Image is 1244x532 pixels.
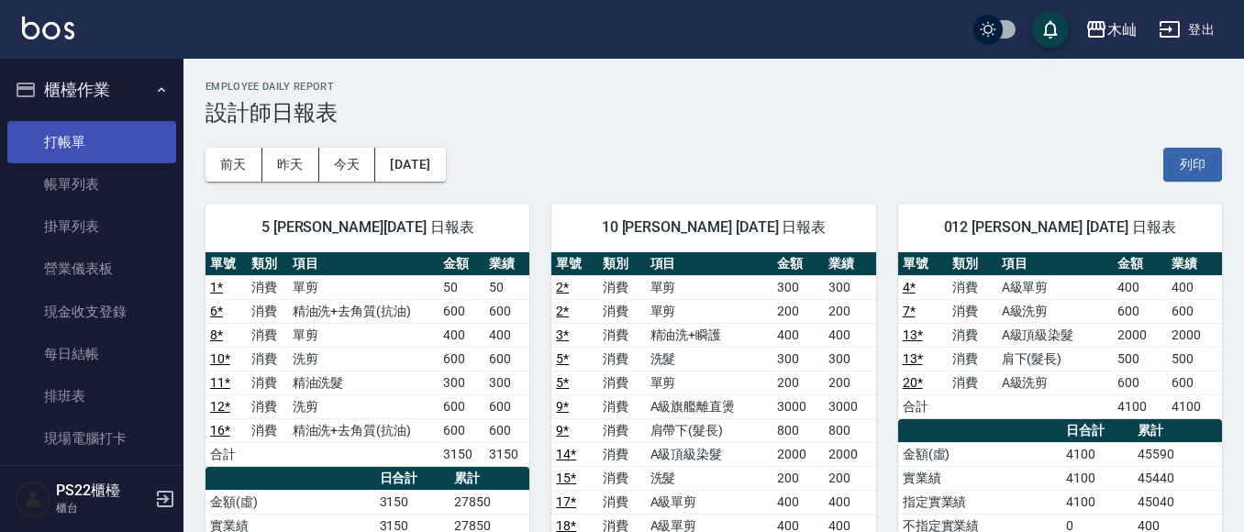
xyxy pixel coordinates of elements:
[997,252,1113,276] th: 項目
[573,218,853,237] span: 10 [PERSON_NAME] [DATE] 日報表
[1133,442,1222,466] td: 45590
[948,347,997,371] td: 消費
[439,323,483,347] td: 400
[1133,419,1222,443] th: 累計
[772,275,824,299] td: 300
[598,323,645,347] td: 消費
[247,323,288,347] td: 消費
[7,417,176,460] a: 現場電腦打卡
[1167,371,1222,394] td: 600
[772,323,824,347] td: 400
[646,418,772,442] td: 肩帶下(髮長)
[439,275,483,299] td: 50
[898,442,1061,466] td: 金額(虛)
[824,275,875,299] td: 300
[997,371,1113,394] td: A級洗剪
[7,333,176,375] a: 每日結帳
[948,252,997,276] th: 類別
[247,394,288,418] td: 消費
[948,323,997,347] td: 消費
[898,394,948,418] td: 合計
[824,418,875,442] td: 800
[484,394,529,418] td: 600
[824,371,875,394] td: 200
[288,275,439,299] td: 單剪
[1167,323,1222,347] td: 2000
[288,299,439,323] td: 精油洗+去角質(抗油)
[484,347,529,371] td: 600
[824,490,875,514] td: 400
[484,299,529,323] td: 600
[450,467,529,491] th: 累計
[375,148,445,182] button: [DATE]
[646,466,772,490] td: 洗髮
[288,371,439,394] td: 精油洗髮
[824,252,875,276] th: 業績
[288,347,439,371] td: 洗剪
[484,371,529,394] td: 300
[247,418,288,442] td: 消費
[484,418,529,442] td: 600
[948,299,997,323] td: 消費
[598,252,645,276] th: 類別
[646,347,772,371] td: 洗髮
[772,442,824,466] td: 2000
[1032,11,1069,48] button: save
[247,299,288,323] td: 消費
[7,66,176,114] button: 櫃檯作業
[7,291,176,333] a: 現金收支登錄
[646,275,772,299] td: 單剪
[484,442,529,466] td: 3150
[228,218,507,237] span: 5 [PERSON_NAME][DATE] 日報表
[997,323,1113,347] td: A級頂級染髮
[898,466,1061,490] td: 實業績
[598,371,645,394] td: 消費
[598,466,645,490] td: 消費
[920,218,1200,237] span: 012 [PERSON_NAME] [DATE] 日報表
[484,275,529,299] td: 50
[598,299,645,323] td: 消費
[288,252,439,276] th: 項目
[1167,275,1222,299] td: 400
[598,418,645,442] td: 消費
[375,490,450,514] td: 3150
[1167,299,1222,323] td: 600
[1167,394,1222,418] td: 4100
[598,275,645,299] td: 消費
[288,394,439,418] td: 洗剪
[205,442,247,466] td: 合計
[772,394,824,418] td: 3000
[450,490,529,514] td: 27850
[1113,347,1168,371] td: 500
[1113,299,1168,323] td: 600
[1113,323,1168,347] td: 2000
[1113,371,1168,394] td: 600
[646,252,772,276] th: 項目
[1133,490,1222,514] td: 45040
[898,252,1222,419] table: a dense table
[997,347,1113,371] td: 肩下(髮長)
[948,275,997,299] td: 消費
[598,442,645,466] td: 消費
[288,418,439,442] td: 精油洗+去角質(抗油)
[1113,394,1168,418] td: 4100
[551,252,598,276] th: 單號
[997,275,1113,299] td: A級單剪
[439,442,483,466] td: 3150
[484,252,529,276] th: 業績
[948,371,997,394] td: 消費
[319,148,376,182] button: 今天
[598,490,645,514] td: 消費
[1078,11,1144,49] button: 木屾
[205,252,247,276] th: 單號
[1163,148,1222,182] button: 列印
[824,299,875,323] td: 200
[205,148,262,182] button: 前天
[247,275,288,299] td: 消費
[898,490,1061,514] td: 指定實業績
[598,394,645,418] td: 消費
[646,394,772,418] td: A級旗艦離直燙
[772,299,824,323] td: 200
[205,81,1222,93] h2: Employee Daily Report
[772,418,824,442] td: 800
